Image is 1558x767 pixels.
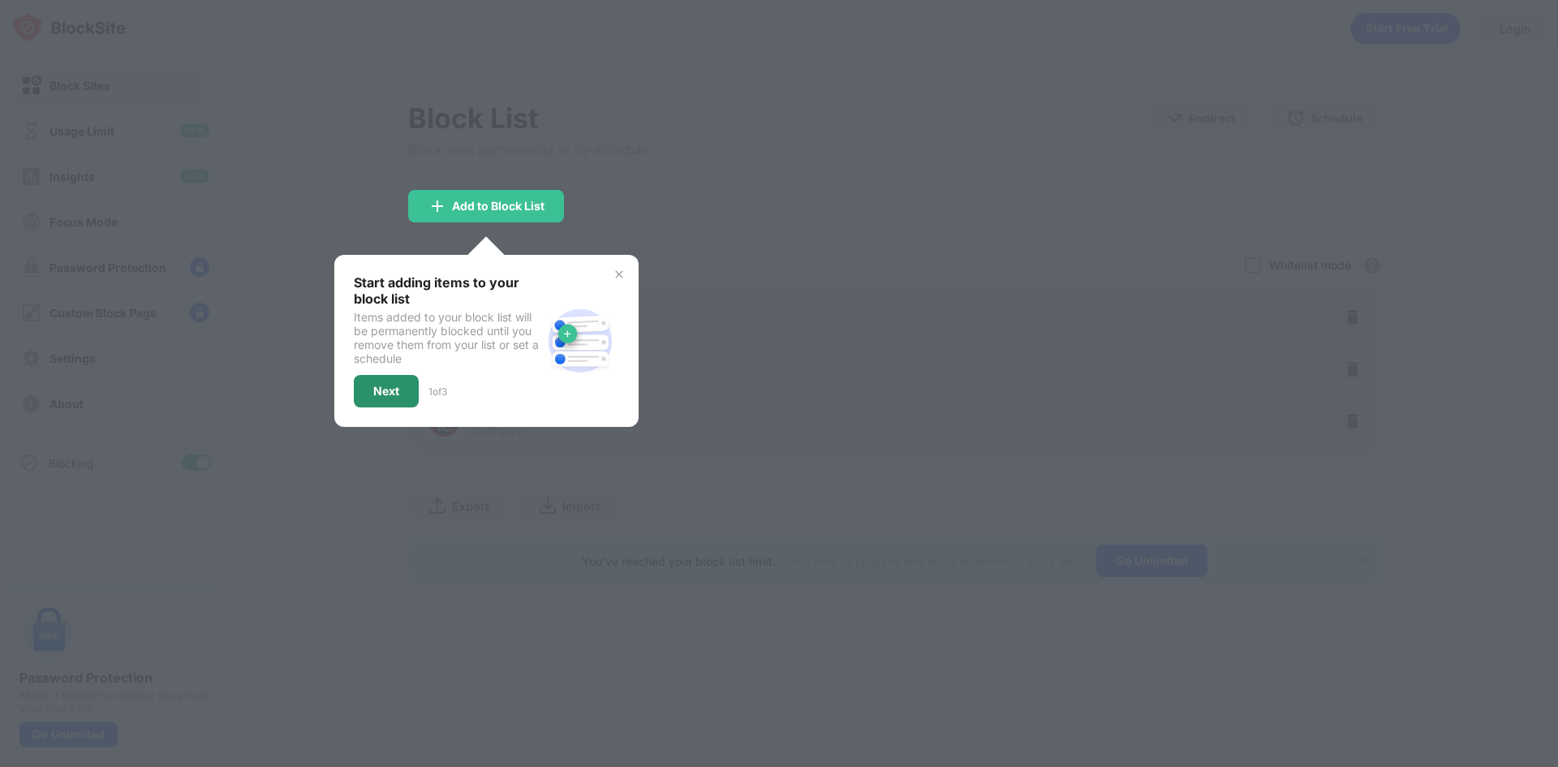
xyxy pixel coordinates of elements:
div: Items added to your block list will be permanently blocked until you remove them from your list o... [354,310,541,365]
img: block-site.svg [541,302,619,380]
div: 1 of 3 [428,386,447,398]
div: Add to Block List [452,200,544,213]
div: Next [373,385,399,398]
div: Start adding items to your block list [354,274,541,307]
img: x-button.svg [613,268,626,281]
